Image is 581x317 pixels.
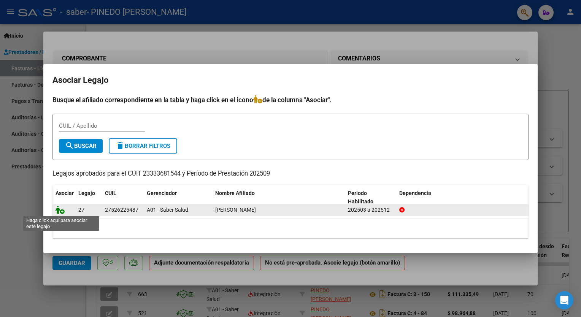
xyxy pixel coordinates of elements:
div: 27526225487 [105,206,138,214]
span: Periodo Habilitado [348,190,373,205]
span: Gerenciador [147,190,177,196]
span: VARELA MARIBEL [215,207,256,213]
div: 202503 a 202512 [348,206,393,214]
button: Borrar Filtros [109,138,177,154]
span: Dependencia [399,190,431,196]
datatable-header-cell: Legajo [75,185,102,210]
span: Asociar [56,190,74,196]
div: 1 registros [52,219,529,238]
p: Legajos aprobados para el CUIT 23333681544 y Período de Prestación 202509 [52,169,529,179]
mat-icon: delete [116,141,125,150]
h4: Busque el afiliado correspondiente en la tabla y haga click en el ícono de la columna "Asociar". [52,95,529,105]
h2: Asociar Legajo [52,73,529,87]
datatable-header-cell: Nombre Afiliado [212,185,345,210]
datatable-header-cell: CUIL [102,185,144,210]
button: Buscar [59,139,103,153]
datatable-header-cell: Gerenciador [144,185,212,210]
span: Buscar [65,143,97,149]
datatable-header-cell: Dependencia [396,185,529,210]
div: Open Intercom Messenger [555,291,573,309]
span: A01 - Saber Salud [147,207,188,213]
span: Borrar Filtros [116,143,170,149]
datatable-header-cell: Periodo Habilitado [345,185,396,210]
span: Nombre Afiliado [215,190,255,196]
mat-icon: search [65,141,74,150]
span: CUIL [105,190,116,196]
span: 27 [78,207,84,213]
span: Legajo [78,190,95,196]
datatable-header-cell: Asociar [52,185,75,210]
